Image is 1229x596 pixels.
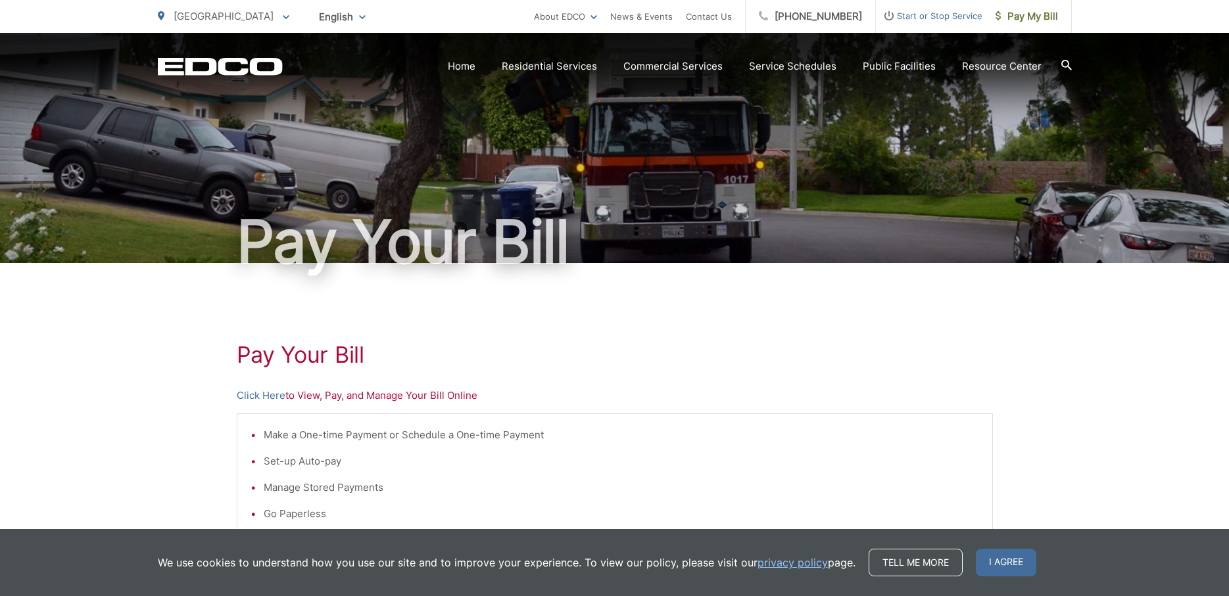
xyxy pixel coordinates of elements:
[962,58,1042,74] a: Resource Center
[758,555,828,570] a: privacy policy
[502,58,597,74] a: Residential Services
[623,58,723,74] a: Commercial Services
[264,453,979,469] li: Set-up Auto-pay
[237,342,993,368] h1: Pay Your Bill
[264,480,979,495] li: Manage Stored Payments
[686,9,732,24] a: Contact Us
[863,58,936,74] a: Public Facilities
[309,5,375,28] span: English
[976,549,1036,576] span: I agree
[237,388,285,403] a: Click Here
[158,209,1072,275] h1: Pay Your Bill
[174,10,274,22] span: [GEOGRAPHIC_DATA]
[237,388,993,403] p: to View, Pay, and Manage Your Bill Online
[869,549,963,576] a: Tell me more
[158,555,855,570] p: We use cookies to understand how you use our site and to improve your experience. To view our pol...
[610,9,673,24] a: News & Events
[996,9,1058,24] span: Pay My Bill
[534,9,597,24] a: About EDCO
[264,506,979,522] li: Go Paperless
[448,58,475,74] a: Home
[158,57,283,76] a: EDCD logo. Return to the homepage.
[749,58,836,74] a: Service Schedules
[264,427,979,443] li: Make a One-time Payment or Schedule a One-time Payment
